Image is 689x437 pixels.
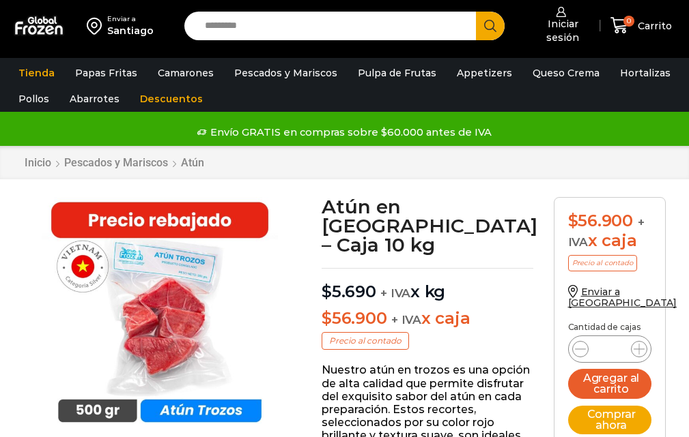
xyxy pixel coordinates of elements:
span: Iniciar sesión [529,17,593,44]
span: 0 [623,16,634,27]
a: Camarones [151,60,221,86]
span: Carrito [634,19,672,33]
h1: Atún en [GEOGRAPHIC_DATA] – Caja 10 kg [322,197,533,254]
span: $ [322,308,332,328]
a: Tienda [12,60,61,86]
a: Abarrotes [63,86,126,112]
div: x caja [568,211,651,251]
span: $ [322,282,332,301]
button: Comprar ahora [568,406,651,434]
bdi: 56.900 [568,211,633,230]
a: 0 Carrito [607,10,675,42]
span: + IVA [380,286,410,300]
bdi: 5.690 [322,282,376,301]
p: x kg [322,268,533,302]
a: Papas Fritas [68,60,144,86]
a: Pescados y Mariscos [64,156,169,169]
div: Santiago [107,24,154,37]
a: Inicio [24,156,52,169]
p: Cantidad de cajas [568,322,651,332]
a: Pulpa de Frutas [351,60,443,86]
a: Queso Crema [526,60,606,86]
p: Precio al contado [322,332,409,350]
p: x caja [322,309,533,329]
a: Enviar a [GEOGRAPHIC_DATA] [568,286,677,310]
a: Pescados y Mariscos [227,60,344,86]
nav: Breadcrumb [24,156,205,169]
a: Descuentos [133,86,210,112]
bdi: 56.900 [322,308,386,328]
a: Pollos [12,86,56,112]
p: Precio al contado [568,255,637,271]
input: Product quantity [597,340,623,359]
img: address-field-icon.svg [87,14,107,37]
div: Enviar a [107,14,154,24]
a: Hortalizas [613,60,677,86]
button: Search button [476,12,505,40]
a: Atún [180,156,205,169]
span: + IVA [391,313,421,327]
span: $ [568,211,578,230]
button: Agregar al carrito [568,369,651,399]
a: Appetizers [450,60,519,86]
